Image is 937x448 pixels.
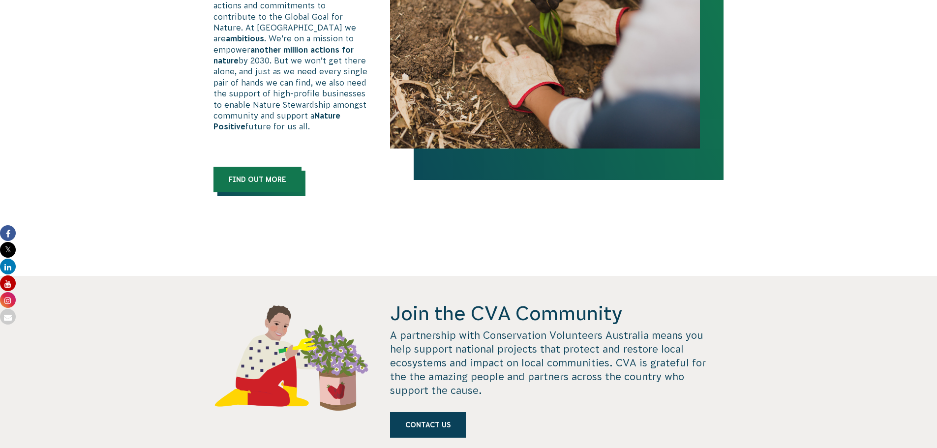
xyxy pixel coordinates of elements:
[213,167,302,192] a: Find out more
[213,45,354,65] strong: another million actions for nature
[390,412,466,438] a: Contact us
[390,300,724,326] h2: Join the CVA Community
[226,34,264,43] strong: ambitious
[390,329,724,397] p: A partnership with Conservation Volunteers Australia means you help support national projects tha...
